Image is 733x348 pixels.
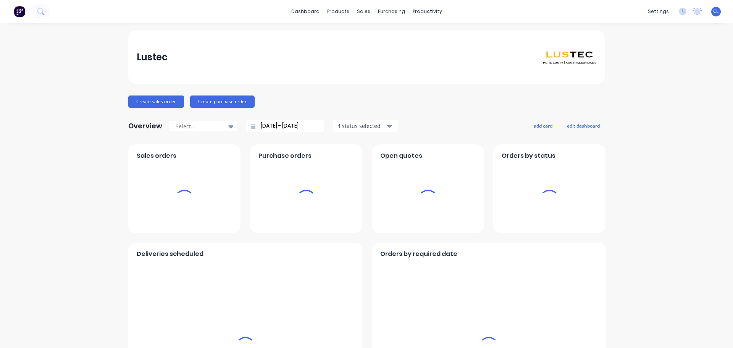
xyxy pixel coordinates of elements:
button: 4 status selected [333,120,398,132]
div: products [323,6,353,17]
span: Sales orders [137,151,176,160]
div: settings [644,6,673,17]
div: productivity [409,6,446,17]
div: Overview [128,118,162,134]
span: Orders by required date [380,249,457,259]
span: Deliveries scheduled [137,249,203,259]
img: Factory [14,6,25,17]
div: Lustec [137,50,168,65]
a: dashboard [287,6,323,17]
div: 4 status selected [337,122,386,130]
span: Purchase orders [258,151,312,160]
span: CL [713,8,719,15]
button: Create sales order [128,95,184,108]
button: edit dashboard [562,121,605,131]
span: Open quotes [380,151,422,160]
div: sales [353,6,374,17]
span: Orders by status [502,151,555,160]
button: add card [529,121,557,131]
button: Create purchase order [190,95,255,108]
div: purchasing [374,6,409,17]
img: Lustec [543,50,596,64]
